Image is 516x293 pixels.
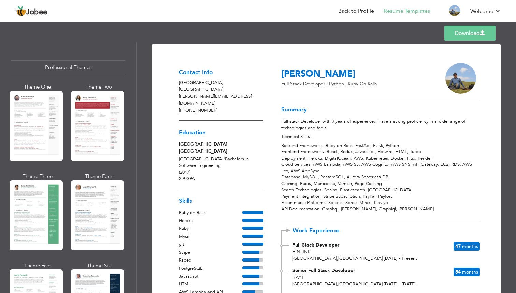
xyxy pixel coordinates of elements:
span: [DATE] - [DATE] [383,281,416,287]
div: Stripe [179,249,242,256]
div: Heroku [179,217,242,224]
span: [GEOGRAPHIC_DATA] Bachelors in Software Engineering [179,156,249,169]
a: Jobee [15,6,47,17]
p: [PHONE_NUMBER] [179,107,263,114]
span: Bayt [292,274,304,281]
div: [GEOGRAPHIC_DATA], [GEOGRAPHIC_DATA] [179,141,263,155]
span: Finlink [292,249,311,255]
p: Full stack Developer with 9 years of experience, I have a strong proficiency in a wide range of t... [281,118,480,131]
a: Welcome [470,7,501,15]
a: Download [444,26,496,41]
span: [GEOGRAPHIC_DATA] [GEOGRAPHIC_DATA] [292,255,383,262]
span: [DATE] - Present [383,255,417,262]
h3: Contact Info [179,69,263,76]
span: 54 [455,269,461,275]
span: | [383,281,384,287]
h3: Summary [281,107,480,113]
p: [PERSON_NAME][EMAIL_ADDRESS][DOMAIN_NAME] [179,93,263,107]
h3: Skills [179,198,263,204]
h3: [PERSON_NAME] [281,69,430,80]
span: Senior Full Stack Developer [292,267,355,274]
span: Work Experience [293,228,350,234]
span: (2017) [179,169,190,175]
div: Ruby on Rails [179,210,242,216]
span: Full Stack Developer [292,242,339,248]
h3: Education [179,130,263,136]
span: , [337,281,338,287]
div: Theme Three [11,173,64,180]
img: GidC5Lw5NGyOwoE8TdhStAehfNms1a9bDdZjjUmzpaXlnJ7hum7zMNyRrf8HYZ98iaVxKaIAAAAASUVORK5CYII= [445,63,476,94]
div: Professional Themes [11,60,125,75]
div: Theme Five [11,262,64,269]
p: Full Stack Developer | Python | Ruby on Rails [281,81,430,88]
span: | [383,255,384,262]
div: Ruby [179,225,242,232]
div: Theme Six [72,262,126,269]
div: Theme Two [72,83,126,91]
a: Resume Templates [384,7,430,15]
img: Profile Img [449,5,460,16]
span: 2.9 GPA [179,176,195,182]
span: 47 [455,243,461,250]
div: Theme One [11,83,64,91]
p: [GEOGRAPHIC_DATA] [GEOGRAPHIC_DATA] [179,80,263,93]
div: Rspec [179,257,242,264]
span: / [223,156,225,162]
p: Backend Frameworks: Ruby on Rails, FastApi, Flask, Python Frontend Frameworks: React, Redux, Java... [281,143,480,212]
a: Back to Profile [338,7,374,15]
span: Months [462,269,478,275]
span: Jobee [26,9,47,16]
span: Months [462,243,478,250]
img: jobee.io [15,6,26,17]
div: Theme Four [72,173,126,180]
p: Technical Skills:- [281,134,480,140]
div: Javascript [179,273,242,280]
div: HTML [179,281,242,288]
div: git [179,241,242,248]
span: , [337,255,338,262]
div: Mysql [179,234,242,240]
span: [GEOGRAPHIC_DATA] [GEOGRAPHIC_DATA] [292,281,383,287]
div: PostgreSQL [179,265,242,272]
